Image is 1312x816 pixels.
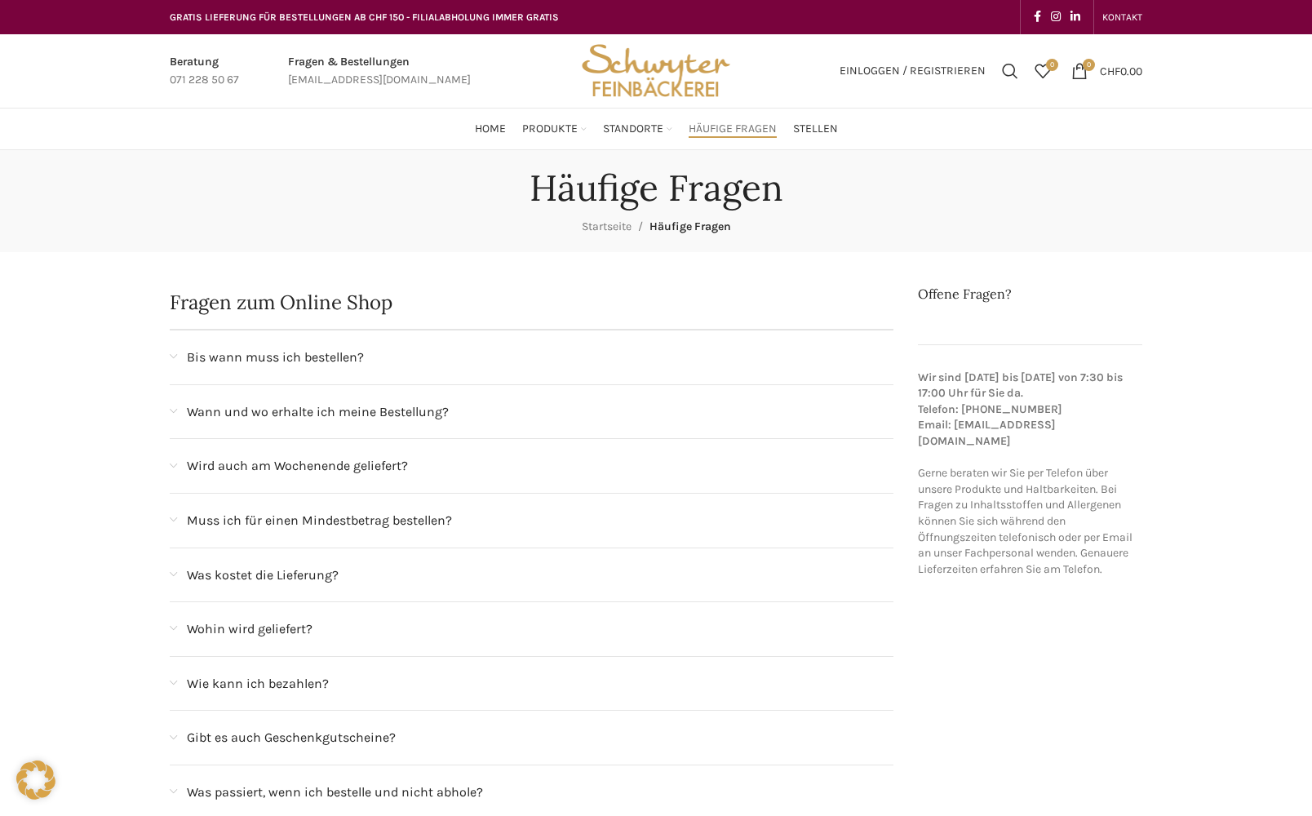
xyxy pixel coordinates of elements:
[187,727,396,748] span: Gibt es auch Geschenkgutscheine?
[831,55,994,87] a: Einloggen / Registrieren
[918,370,1143,578] p: Gerne beraten wir Sie per Telefon über unsere Produkte und Haltbarkeiten. Bei Fragen zu Inhaltsst...
[1083,59,1095,71] span: 0
[576,34,736,108] img: Bäckerei Schwyter
[1046,59,1058,71] span: 0
[689,122,777,137] span: Häufige Fragen
[187,782,483,803] span: Was passiert, wenn ich bestelle und nicht abhole?
[1100,64,1120,78] span: CHF
[187,455,408,477] span: Wird auch am Wochenende geliefert?
[187,401,449,423] span: Wann und wo erhalte ich meine Bestellung?
[187,510,452,531] span: Muss ich für einen Mindestbetrag bestellen?
[918,418,1056,448] strong: Email: [EMAIL_ADDRESS][DOMAIN_NAME]
[187,673,329,694] span: Wie kann ich bezahlen?
[522,113,587,145] a: Produkte
[187,619,312,640] span: Wohin wird geliefert?
[162,113,1150,145] div: Main navigation
[170,53,239,90] a: Infobox link
[530,166,783,210] h1: Häufige Fragen
[1102,11,1142,23] span: KONTAKT
[603,122,663,137] span: Standorte
[918,285,1143,303] h2: Offene Fragen?
[793,113,838,145] a: Stellen
[170,293,893,313] h2: Fragen zum Online Shop
[1102,1,1142,33] a: KONTAKT
[187,347,364,368] span: Bis wann muss ich bestellen?
[1066,6,1085,29] a: Linkedin social link
[288,53,471,90] a: Infobox link
[1046,6,1066,29] a: Instagram social link
[1026,55,1059,87] a: 0
[649,220,731,233] span: Häufige Fragen
[187,565,339,586] span: Was kostet die Lieferung?
[603,113,672,145] a: Standorte
[170,11,559,23] span: GRATIS LIEFERUNG FÜR BESTELLUNGEN AB CHF 150 - FILIALABHOLUNG IMMER GRATIS
[994,55,1026,87] a: Suchen
[576,63,736,77] a: Site logo
[1100,64,1142,78] bdi: 0.00
[918,370,1123,401] strong: Wir sind [DATE] bis [DATE] von 7:30 bis 17:00 Uhr für Sie da.
[793,122,838,137] span: Stellen
[522,122,578,137] span: Produkte
[918,402,1062,416] strong: Telefon: [PHONE_NUMBER]
[1026,55,1059,87] div: Meine Wunschliste
[1063,55,1150,87] a: 0 CHF0.00
[1094,1,1150,33] div: Secondary navigation
[475,122,506,137] span: Home
[689,113,777,145] a: Häufige Fragen
[475,113,506,145] a: Home
[582,220,632,233] a: Startseite
[1029,6,1046,29] a: Facebook social link
[840,65,986,77] span: Einloggen / Registrieren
